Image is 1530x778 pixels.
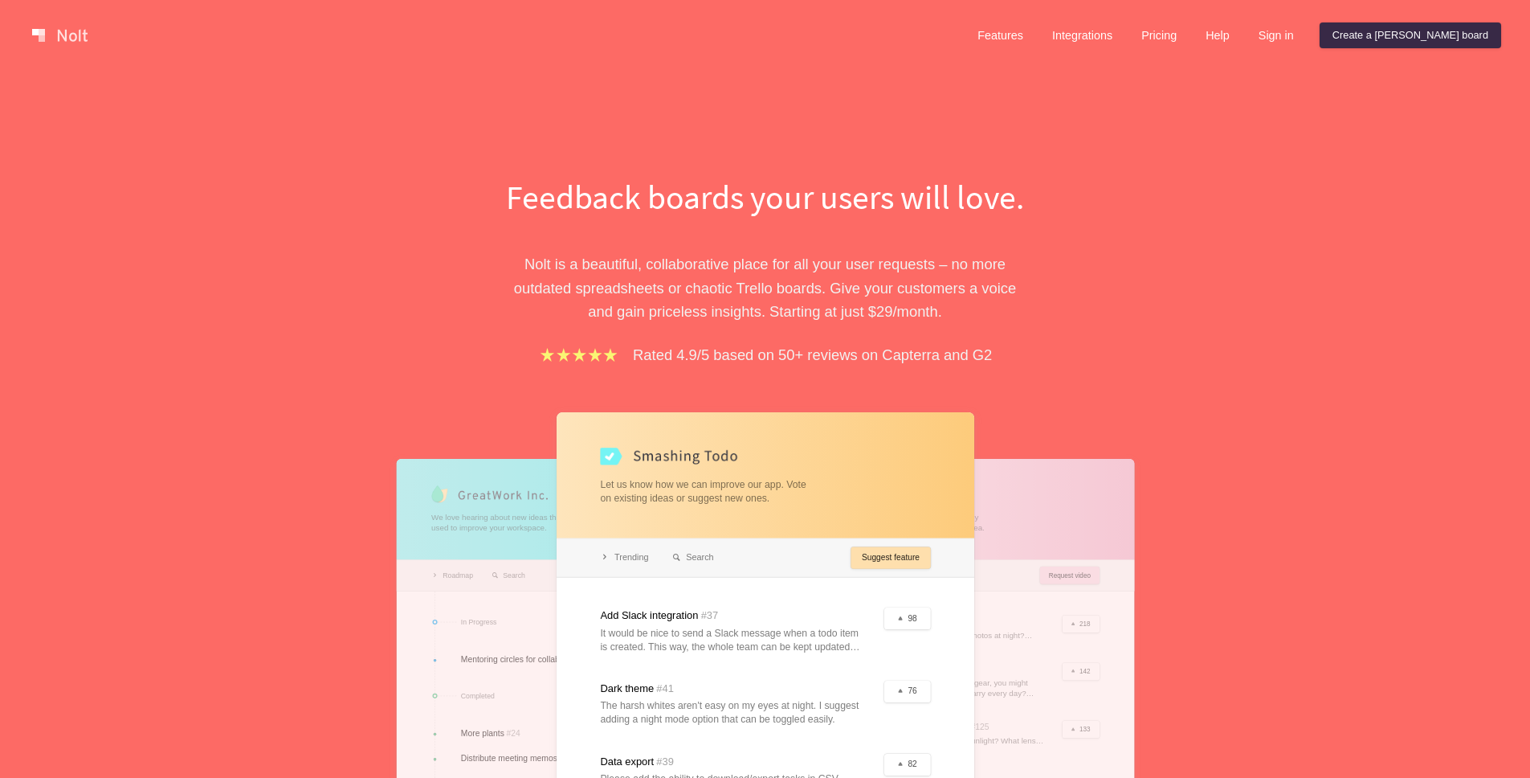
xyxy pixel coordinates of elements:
[1193,23,1242,48] a: Help
[538,346,620,364] img: stars.b067e34983.png
[488,252,1042,323] p: Nolt is a beautiful, collaborative place for all your user requests – no more outdated spreadshee...
[1039,23,1125,48] a: Integrations
[633,343,992,366] p: Rated 4.9/5 based on 50+ reviews on Capterra and G2
[1320,23,1501,48] a: Create a [PERSON_NAME] board
[488,174,1042,220] h1: Feedback boards your users will love.
[965,23,1036,48] a: Features
[1128,23,1189,48] a: Pricing
[1246,23,1307,48] a: Sign in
